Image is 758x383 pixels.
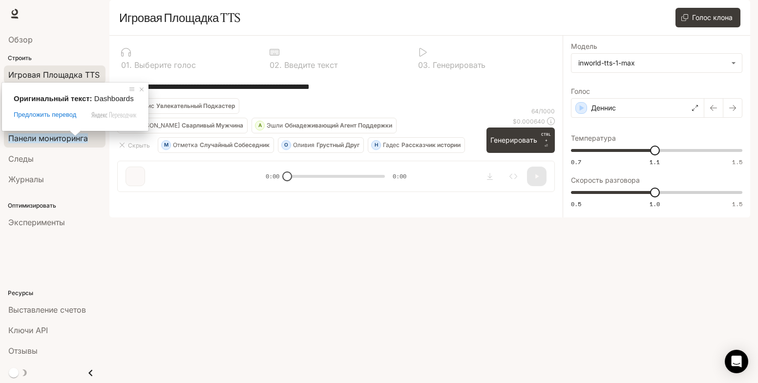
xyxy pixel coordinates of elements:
button: DДеннисУвлекательный Подкастер [117,98,239,114]
button: HГадесРассказчик истории [368,137,465,153]
button: OОливияГрустный Друг [278,137,364,153]
span: 0.7 [571,158,581,166]
button: MОтметкаСлучайный Собеседник [158,137,274,153]
ya-tr-span: Эшли [267,122,283,129]
ya-tr-span: Модель [571,43,597,50]
ya-tr-span: Скрыть [128,140,150,150]
ya-tr-span: CTRL + [541,132,551,143]
ya-tr-span: Обнадеживающий Агент Поддержки [285,122,392,129]
ya-tr-span: Голос клона [692,12,733,24]
span: 0.5 [571,200,581,208]
ya-tr-span: Голос [571,88,590,95]
ya-tr-span: A [258,121,262,130]
ya-tr-span: Скорость разговора [571,177,640,184]
p: 0 1 . [121,61,132,69]
ya-tr-span: Грустный Друг [316,141,359,149]
p: $ 0.000640 [513,117,545,126]
button: Скрыть [117,137,154,153]
span: Предложить перевод [14,110,76,119]
span: 1.0 [650,200,660,208]
ya-tr-span: Гадес [383,141,400,149]
div: Откройте Интерком-Мессенджер [725,350,748,373]
button: T[PERSON_NAME]Сварливый Мужчина [117,118,248,133]
span: Оригинальный текст: [14,94,92,103]
ya-tr-span: Рассказчик истории [401,141,461,149]
ya-tr-span: Температура [571,135,616,142]
ya-tr-span: H [375,141,378,149]
span: 1.5 [732,200,742,208]
ya-tr-span: inworld-tts-1-max [578,58,635,68]
span: Dashboards [94,94,134,103]
ya-tr-span: Игровая Площадка TTS [119,10,240,25]
ya-tr-span: Оливия [293,141,315,149]
ya-tr-span: O [284,141,288,149]
button: Голос клона [675,8,740,27]
ya-tr-span: Увлекательный Подкастер [156,102,235,109]
ya-tr-span: Введите текст [284,60,337,70]
span: 1.1 [650,158,660,166]
span: 1.5 [732,158,742,166]
ya-tr-span: Выберите голос [134,60,196,70]
ya-tr-span: Генерировать [490,134,537,147]
ya-tr-span: Отметка [173,141,198,149]
ya-tr-span: Случайный Собеседник [200,141,270,149]
ya-tr-span: Генерировать [433,60,485,70]
p: Деннис [591,103,616,113]
p: 0 2 . [270,61,282,69]
button: AЭшлиОбнадеживающий Агент Поддержки [252,118,397,133]
ya-tr-span: Сварливый Мужчина [182,122,243,129]
p: 64 / 1000 [531,107,555,115]
ya-tr-span: [PERSON_NAME] [132,122,180,129]
div: inworld-tts-1-max [571,54,742,72]
p: 0 3 . [418,61,430,69]
button: ГенерироватьCTRL +⏎ [486,128,555,153]
ya-tr-span: ⏎ [545,144,548,148]
ya-tr-span: M [164,141,168,149]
